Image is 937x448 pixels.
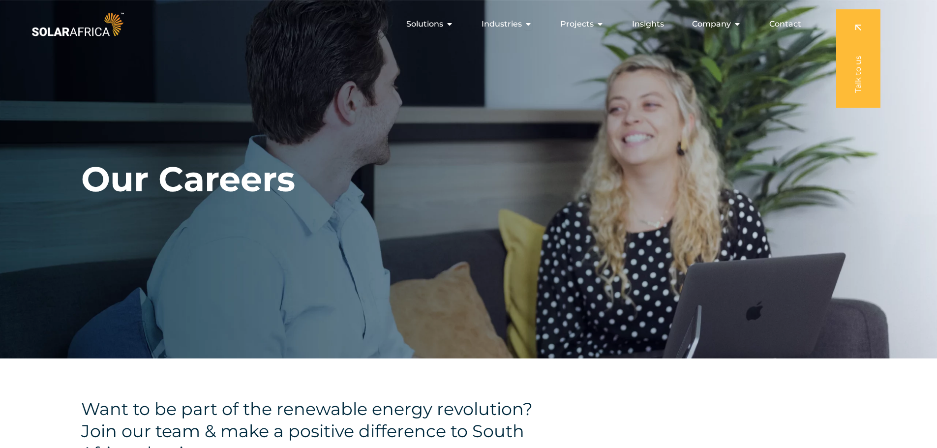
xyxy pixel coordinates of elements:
[81,158,295,200] h1: Our Careers
[769,18,801,30] a: Contact
[126,14,809,34] div: Menu Toggle
[692,18,731,30] span: Company
[126,14,809,34] nav: Menu
[482,18,522,30] span: Industries
[632,18,664,30] a: Insights
[560,18,594,30] span: Projects
[406,18,443,30] span: Solutions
